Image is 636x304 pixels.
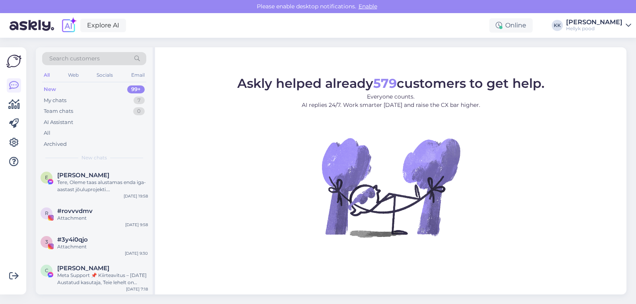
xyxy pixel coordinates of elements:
[130,70,146,80] div: Email
[44,97,66,105] div: My chats
[57,172,109,179] span: Emili Jürgen
[81,154,107,161] span: New chats
[45,210,48,216] span: r
[49,54,100,63] span: Search customers
[566,19,622,25] div: [PERSON_NAME]
[125,222,148,228] div: [DATE] 9:58
[57,265,109,272] span: Clara Dongo
[356,3,380,10] span: Enable
[57,179,148,193] div: Tere, Oleme taas alustamas enda iga-aastast jõuluprojekti. [PERSON_NAME] saime kontaktid Tartu la...
[44,85,56,93] div: New
[57,243,148,250] div: Attachment
[133,107,145,115] div: 0
[44,107,73,115] div: Team chats
[44,129,50,137] div: All
[42,70,51,80] div: All
[60,17,77,34] img: explore-ai
[57,215,148,222] div: Attachment
[66,70,80,80] div: Web
[95,70,114,80] div: Socials
[373,76,397,91] b: 579
[319,116,462,259] img: No Chat active
[44,118,73,126] div: AI Assistant
[127,85,145,93] div: 99+
[45,174,48,180] span: E
[134,97,145,105] div: 7
[57,236,88,243] span: #3y4i0qjo
[80,19,126,32] a: Explore AI
[124,193,148,199] div: [DATE] 19:58
[552,20,563,31] div: KK
[45,239,48,245] span: 3
[237,76,545,91] span: Askly helped already customers to get help.
[6,54,21,69] img: Askly Logo
[57,207,93,215] span: #rovvvdmv
[126,286,148,292] div: [DATE] 7:18
[44,140,67,148] div: Archived
[45,267,48,273] span: C
[57,272,148,286] div: Meta Support 📌 Kiirteavitus – [DATE] Austatud kasutaja, Teie lehelt on tuvastatud sisu, mis võib ...
[566,19,631,32] a: [PERSON_NAME]Hellyk pood
[566,25,622,32] div: Hellyk pood
[237,93,545,109] p: Everyone counts. AI replies 24/7. Work smarter [DATE] and raise the CX bar higher.
[489,18,533,33] div: Online
[125,250,148,256] div: [DATE] 9:30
